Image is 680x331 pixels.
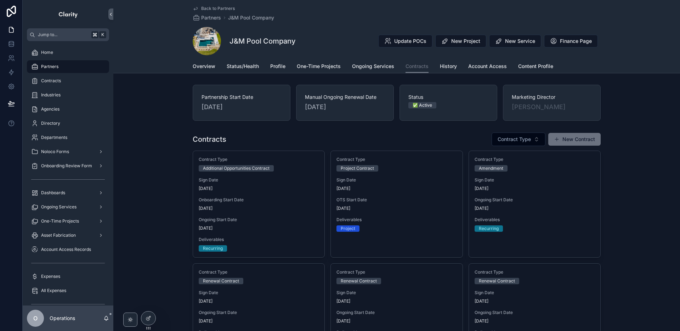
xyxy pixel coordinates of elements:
[270,60,285,74] a: Profile
[27,89,109,101] a: Industries
[228,14,274,21] span: J&M Pool Company
[330,151,463,258] a: Contract TypeProject ContractSign Date[DATE]OTS Start Date[DATE]DeliverablesProject
[199,269,319,275] span: Contract Type
[336,269,457,275] span: Contract Type
[336,318,457,324] span: [DATE]
[352,63,394,70] span: Ongoing Services
[468,63,507,70] span: Account Access
[41,288,66,293] span: All Expenses
[27,201,109,213] a: Ongoing Services
[479,225,499,232] div: Recurring
[305,94,385,101] span: Manual Ongoing Renewal Date
[406,60,429,73] a: Contracts
[489,35,541,47] button: New Service
[475,269,595,275] span: Contract Type
[336,310,457,315] span: Ongoing Start Date
[27,284,109,297] a: All Expenses
[199,157,319,162] span: Contract Type
[475,310,595,315] span: Ongoing Start Date
[336,217,457,223] span: Deliverables
[413,102,432,108] div: ✅ Active
[201,14,221,21] span: Partners
[475,157,595,162] span: Contract Type
[305,102,385,112] span: [DATE]
[199,186,319,191] span: [DATE]
[498,136,531,143] span: Contract Type
[479,278,515,284] div: Renewal Contract
[352,60,394,74] a: Ongoing Services
[229,36,296,46] h1: J&M Pool Company
[27,131,109,144] a: Departments
[512,94,592,101] span: Marketing Director
[100,32,106,38] span: K
[41,50,53,55] span: Home
[406,63,429,70] span: Contracts
[469,151,601,258] a: Contract TypeAmendmentSign Date[DATE]Ongoing Start Date[DATE]DeliverablesRecurring
[199,217,319,223] span: Ongoing Start Date
[475,197,595,203] span: Ongoing Start Date
[408,94,488,101] span: Status
[203,245,223,252] div: Recurring
[336,197,457,203] span: OTS Start Date
[492,133,545,146] button: Select Button
[378,35,432,47] button: Update POCs
[475,186,595,191] span: [DATE]
[518,63,553,70] span: Content Profile
[475,217,595,223] span: Deliverables
[193,60,215,74] a: Overview
[27,229,109,242] a: Asset Fabrication
[199,290,319,296] span: Sign Date
[41,120,60,126] span: Directory
[27,28,109,41] button: Jump to...K
[560,38,592,45] span: Finance Page
[544,35,598,47] button: Finance Page
[41,232,76,238] span: Asset Fabrication
[41,190,65,196] span: Dashboards
[50,315,75,322] p: Operations
[512,102,566,112] span: [PERSON_NAME]
[341,165,374,172] div: Project Contract
[41,92,61,98] span: Industries
[193,14,221,21] a: Partners
[227,60,259,74] a: Status/Health
[202,94,282,101] span: Partnership Start Date
[38,32,89,38] span: Jump to...
[336,186,457,191] span: [DATE]
[193,134,226,144] h1: Contracts
[227,63,259,70] span: Status/Health
[336,290,457,296] span: Sign Date
[199,298,319,304] span: [DATE]
[475,177,595,183] span: Sign Date
[41,64,58,69] span: Partners
[27,103,109,116] a: Agencies
[23,41,113,305] div: scrollable content
[336,157,457,162] span: Contract Type
[336,177,457,183] span: Sign Date
[199,197,319,203] span: Onboarding Start Date
[475,318,595,324] span: [DATE]
[27,159,109,172] a: Onboarding Review Form
[297,60,341,74] a: One-Time Projects
[41,149,69,155] span: Noloco Forms
[27,186,109,199] a: Dashboards
[27,145,109,158] a: Noloco Forms
[41,204,76,210] span: Ongoing Services
[41,106,59,112] span: Agencies
[297,63,341,70] span: One-Time Projects
[41,274,60,279] span: Expenses
[548,133,601,146] a: New Contract
[199,237,319,242] span: Deliverables
[505,38,535,45] span: New Service
[475,206,595,211] span: [DATE]
[199,206,319,211] span: [DATE]
[440,63,457,70] span: History
[341,278,377,284] div: Renewal Contract
[199,177,319,183] span: Sign Date
[336,298,457,304] span: [DATE]
[336,206,457,211] span: [DATE]
[193,151,325,258] a: Contract TypeAdditional Opportunities ContractSign Date[DATE]Onboarding Start Date[DATE]Ongoing S...
[27,243,109,256] a: Account Access Records
[41,247,91,252] span: Account Access Records
[41,78,61,84] span: Contracts
[451,38,480,45] span: New Project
